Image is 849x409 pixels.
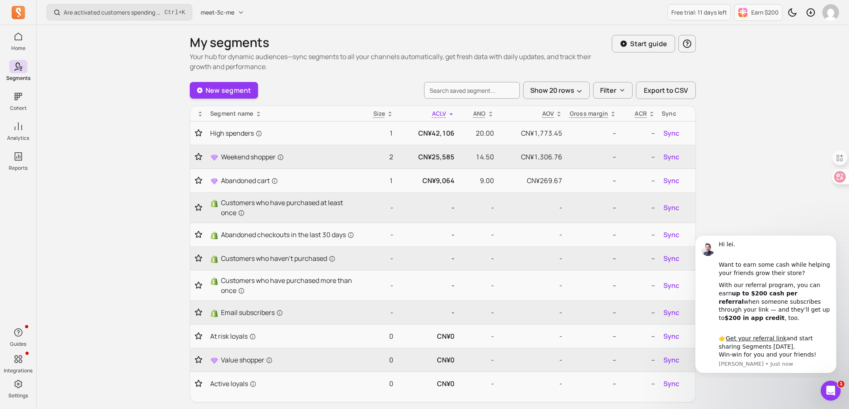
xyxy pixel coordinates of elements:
p: CN¥0 [400,379,455,389]
p: - [501,355,563,365]
p: - [362,253,393,263]
button: Toggle favorite [194,153,204,161]
p: -- [569,280,616,290]
p: Filter [600,85,616,95]
p: 20.00 [461,128,494,138]
p: Gross margin [570,109,608,118]
span: Sync [663,307,679,317]
button: Filter [593,82,633,99]
span: Sync [663,379,679,389]
a: Value shopper [210,355,355,365]
a: Free trial: 11 days left [668,4,731,20]
p: -- [623,176,655,186]
img: Shopify [210,255,218,263]
button: go back [5,3,21,19]
p: Integrations [4,367,32,374]
p: AOV [542,109,554,118]
p: 1 [362,128,393,138]
p: -- [569,176,616,186]
button: Toggle favorite [194,356,204,364]
p: - [400,203,455,213]
p: CN¥25,585 [400,152,455,162]
div: Close [266,3,281,18]
p: -- [623,152,655,162]
p: CN¥269.67 [501,176,563,186]
span: ACLV [432,109,447,117]
a: New segment [190,82,258,99]
p: 2 [362,152,393,162]
p: CN¥9,064 [400,176,455,186]
button: Toggle favorite [194,176,204,185]
span: 1 [838,381,844,387]
button: Sync [662,228,681,241]
button: Sync [662,306,681,319]
img: Shopify [210,199,218,208]
span: Sync [663,331,679,341]
p: - [461,331,494,341]
a: ShopifyAbandoned checkouts in the last 30 days [210,230,355,240]
a: ShopifyCustomers who haven't purchased [210,253,355,263]
p: Are activated customers spending more over time? [64,8,161,17]
img: Shopify [210,231,218,240]
button: Are activated customers spending more over time?Ctrl+K [47,4,192,20]
span: Customers who haven't purchased [221,253,335,263]
p: - [400,230,455,240]
p: - [461,355,494,365]
button: Sync [662,353,681,367]
p: -- [569,203,616,213]
p: 14.50 [461,152,494,162]
iframe: Intercom notifications message [683,228,849,378]
p: -- [623,355,655,365]
p: Reports [9,165,27,171]
p: - [461,230,494,240]
button: Collapse window [250,3,266,19]
a: High spenders [210,128,355,138]
span: meet-3c-me [201,8,234,17]
a: ShopifyCustomers who have purchased more than once [210,275,355,295]
button: Sync [662,377,681,390]
span: Sync [663,230,679,240]
span: Value shopper [221,355,273,365]
p: - [400,307,455,317]
p: - [461,203,494,213]
p: - [501,253,563,263]
span: Sync [663,203,679,213]
p: -- [623,253,655,263]
p: - [501,379,563,389]
p: -- [569,152,616,162]
button: Toggle favorite [194,129,204,137]
p: Guides [10,341,26,347]
p: ACR [635,109,647,118]
div: Sync [662,109,692,118]
button: Guides [9,324,27,349]
span: Size [373,109,385,117]
button: Sync [662,201,681,214]
p: CN¥0 [400,355,455,365]
iframe: Intercom live chat [821,381,841,401]
p: - [501,280,563,290]
button: Toggle favorite [194,332,204,340]
p: Settings [8,392,28,399]
span: Sync [663,355,679,365]
a: ShopifyCustomers who have purchased at least once [210,198,355,218]
button: Sync [662,279,681,292]
span: Export to CSV [644,85,688,95]
p: Segments [6,75,30,82]
span: Sync [663,280,679,290]
span: Abandoned cart [221,176,278,186]
p: CN¥0 [400,331,455,341]
p: - [501,203,563,213]
span: At risk loyals [210,331,256,341]
button: Sync [662,150,681,164]
p: -- [623,379,655,389]
button: Toggle favorite [194,379,204,388]
p: -- [569,379,616,389]
a: At risk loyals [210,331,355,341]
span: Sync [663,253,679,263]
